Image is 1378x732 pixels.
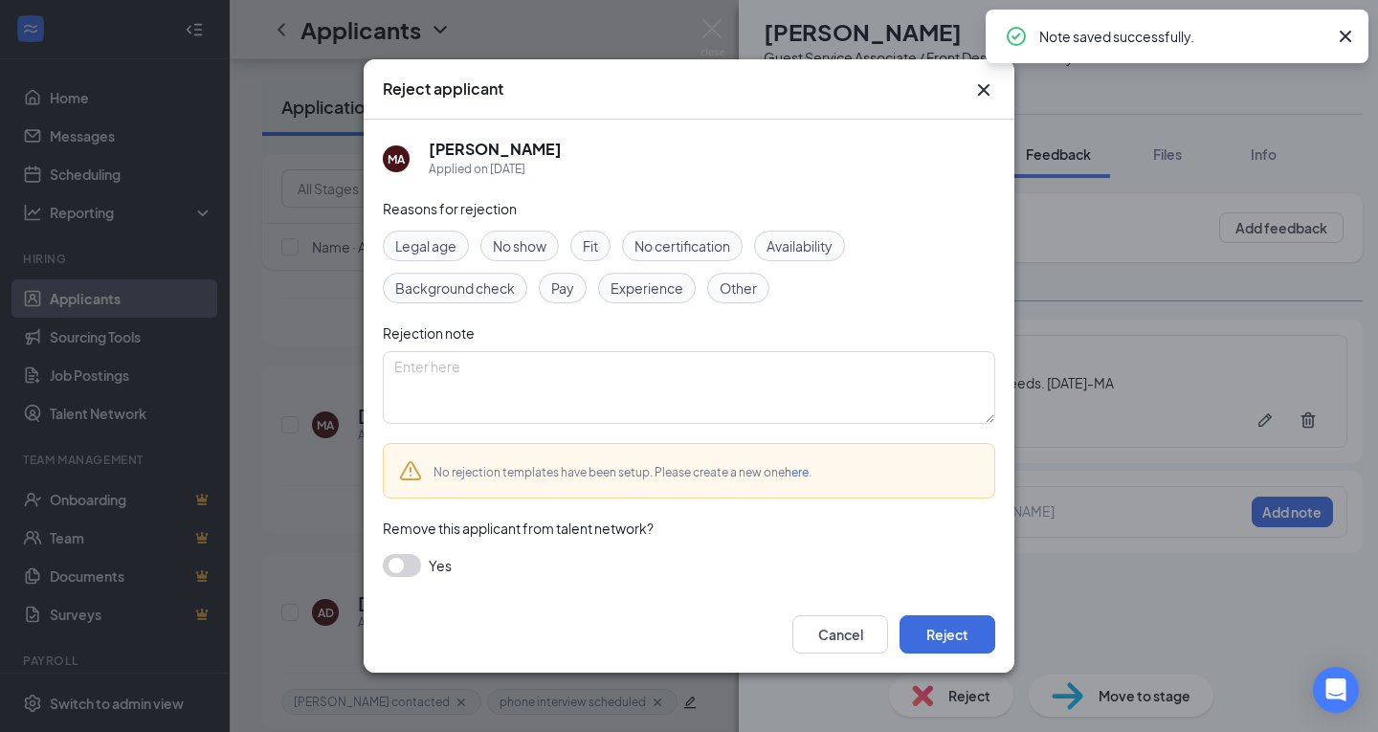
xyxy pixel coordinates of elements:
[972,78,995,101] svg: Cross
[634,235,730,256] span: No certification
[900,615,995,654] button: Reject
[785,465,809,479] a: here
[792,615,888,654] button: Cancel
[433,465,811,479] span: No rejection templates have been setup. Please create a new one .
[429,554,452,577] span: Yes
[551,277,574,299] span: Pay
[1334,25,1357,48] svg: Cross
[720,277,757,299] span: Other
[1039,25,1326,48] div: Note saved successfully.
[395,277,515,299] span: Background check
[493,235,546,256] span: No show
[383,324,475,342] span: Rejection note
[383,520,654,537] span: Remove this applicant from talent network?
[972,78,995,101] button: Close
[388,151,405,167] div: MA
[399,459,422,482] svg: Warning
[429,139,562,160] h5: [PERSON_NAME]
[611,277,683,299] span: Experience
[1313,667,1359,713] div: Open Intercom Messenger
[395,235,456,256] span: Legal age
[429,160,562,179] div: Applied on [DATE]
[583,235,598,256] span: Fit
[1005,25,1028,48] svg: CheckmarkCircle
[767,235,833,256] span: Availability
[383,200,517,217] span: Reasons for rejection
[383,78,503,100] h3: Reject applicant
